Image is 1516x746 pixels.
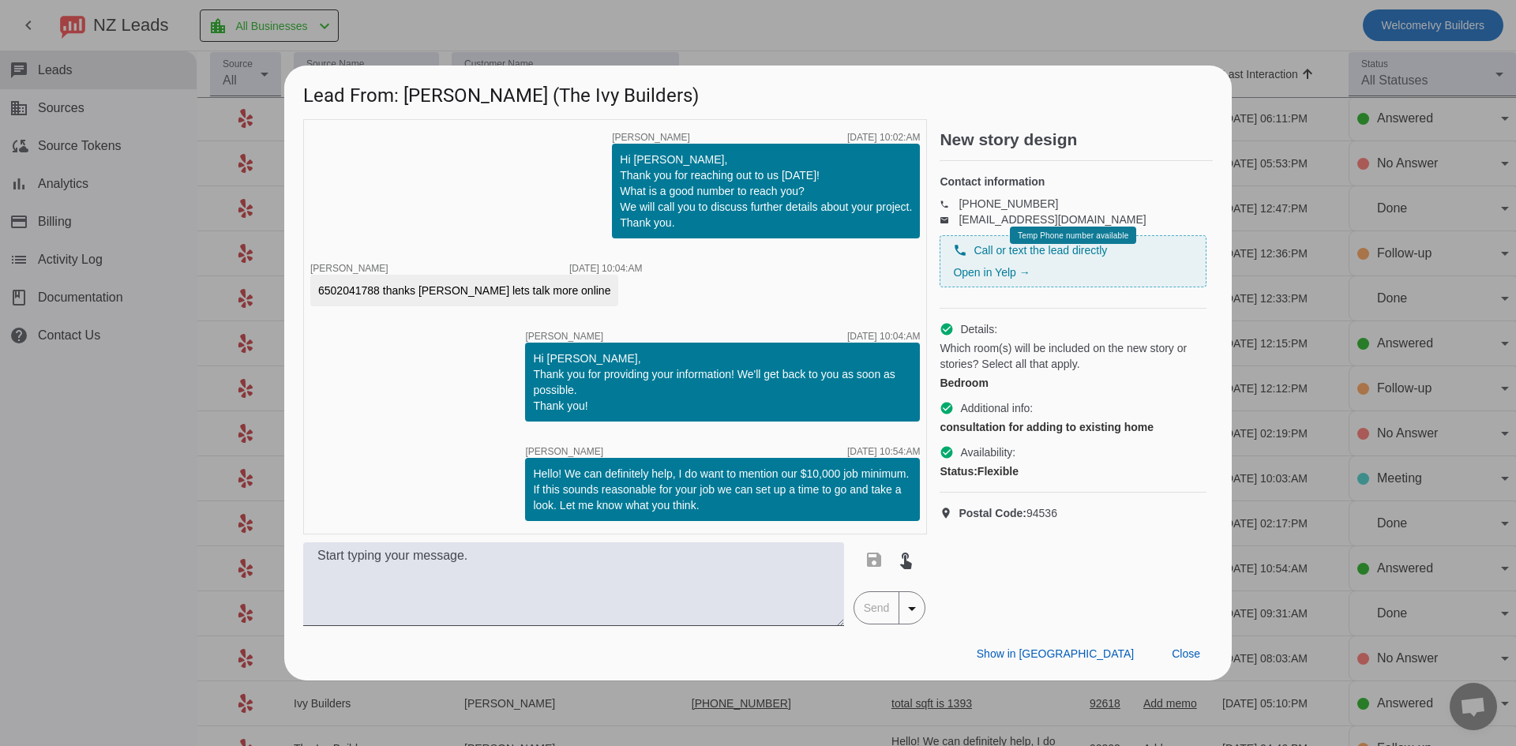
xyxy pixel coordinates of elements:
mat-icon: check_circle [940,401,954,415]
strong: Status: [940,465,977,478]
span: Close [1172,647,1200,660]
div: Flexible [940,463,1206,479]
a: Open in Yelp → [953,266,1030,279]
strong: Postal Code: [959,507,1026,519]
h2: New story design [940,132,1213,148]
h4: Contact information [940,174,1206,189]
span: [PERSON_NAME] [310,263,388,274]
div: [DATE] 10:04:AM [847,332,920,341]
span: [PERSON_NAME] [525,447,603,456]
div: Bedroom [940,375,1206,391]
div: Hi [PERSON_NAME], Thank you for reaching out to us [DATE]! What is a good number to reach you? We... [620,152,912,231]
a: [PHONE_NUMBER] [959,197,1058,210]
div: [DATE] 10:04:AM [569,264,642,273]
mat-icon: email [940,216,959,223]
div: consultation for adding to existing home [940,419,1206,435]
span: Details: [960,321,997,337]
mat-icon: location_on [940,507,959,519]
h1: Lead From: [PERSON_NAME] (The Ivy Builders) [284,66,1232,118]
a: [EMAIL_ADDRESS][DOMAIN_NAME] [959,213,1146,226]
span: Show in [GEOGRAPHIC_DATA] [977,647,1134,660]
span: [PERSON_NAME] [612,133,690,142]
div: Hi [PERSON_NAME], Thank you for providing your information! We'll get back to you as soon as poss... [533,351,912,414]
span: Which room(s) will be included on the new story or stories? Select all that apply. [940,340,1206,372]
mat-icon: arrow_drop_down [902,599,921,618]
mat-icon: check_circle [940,445,954,459]
div: [DATE] 10:02:AM [847,133,920,142]
mat-icon: phone [940,200,959,208]
div: [DATE] 10:54:AM [847,447,920,456]
span: Call or text the lead directly [974,242,1107,258]
span: Temp Phone number available [1018,231,1128,240]
span: Availability: [960,444,1015,460]
mat-icon: touch_app [896,550,915,569]
button: Close [1159,639,1213,668]
div: 6502041788 thanks [PERSON_NAME] lets talk more online [318,283,610,298]
span: 94536 [959,505,1057,521]
mat-icon: check_circle [940,322,954,336]
span: [PERSON_NAME] [525,332,603,341]
mat-icon: phone [953,243,967,257]
div: Hello! We can definitely help, I do want to mention our $10,000 job minimum. If this sounds reaso... [533,466,912,513]
button: Show in [GEOGRAPHIC_DATA] [964,639,1146,668]
span: Additional info: [960,400,1033,416]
